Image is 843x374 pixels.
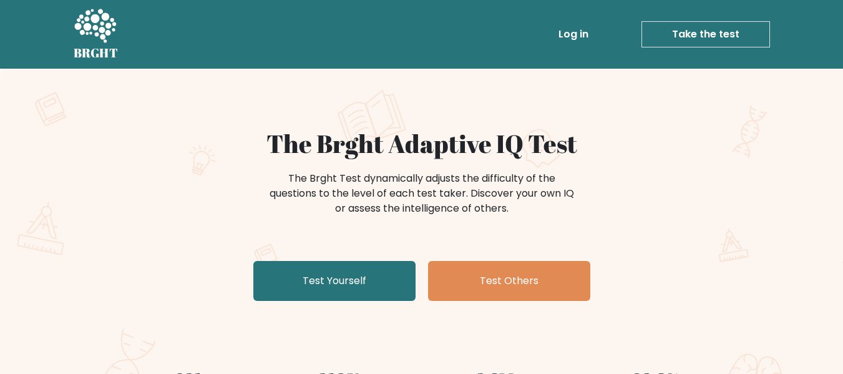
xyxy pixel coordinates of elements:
[117,129,726,159] h1: The Brght Adaptive IQ Test
[74,46,119,61] h5: BRGHT
[74,5,119,64] a: BRGHT
[253,261,416,301] a: Test Yourself
[641,21,770,47] a: Take the test
[428,261,590,301] a: Test Others
[553,22,593,47] a: Log in
[266,171,578,216] div: The Brght Test dynamically adjusts the difficulty of the questions to the level of each test take...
